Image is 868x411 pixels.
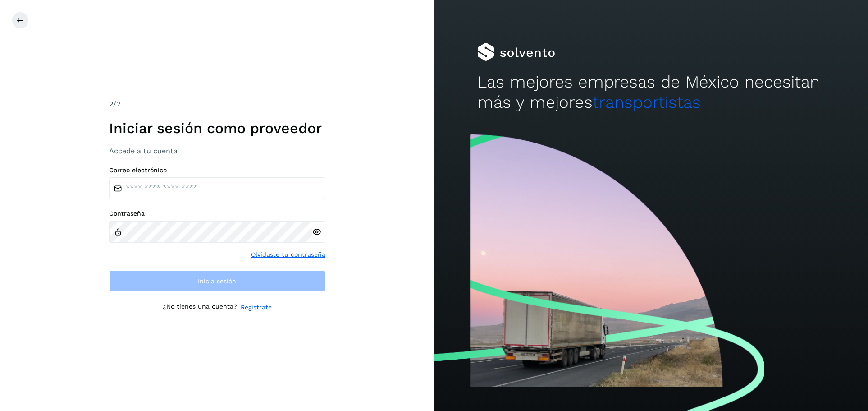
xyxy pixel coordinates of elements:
[109,147,325,155] h3: Accede a tu cuenta
[477,72,824,112] h2: Las mejores empresas de México necesitan más y mejores
[593,92,701,112] span: transportistas
[198,278,236,284] span: Inicia sesión
[109,99,325,110] div: /2
[109,120,325,137] h1: Iniciar sesión como proveedor
[163,303,237,312] p: ¿No tienes una cuenta?
[109,166,325,174] label: Correo electrónico
[241,303,272,312] a: Regístrate
[109,100,113,108] span: 2
[251,250,325,259] a: Olvidaste tu contraseña
[109,210,325,217] label: Contraseña
[109,270,325,292] button: Inicia sesión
